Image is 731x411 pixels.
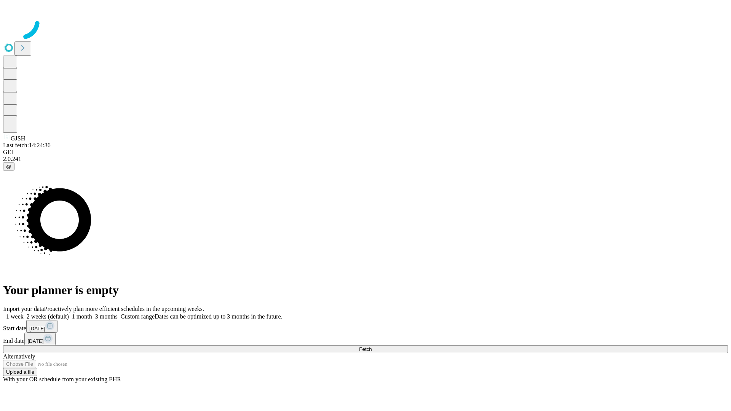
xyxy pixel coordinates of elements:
[3,368,37,376] button: Upload a file
[6,164,11,169] span: @
[3,149,728,156] div: GEI
[3,306,44,312] span: Import your data
[121,313,155,320] span: Custom range
[3,142,51,148] span: Last fetch: 14:24:36
[6,313,24,320] span: 1 week
[3,156,728,162] div: 2.0.241
[3,345,728,353] button: Fetch
[24,333,56,345] button: [DATE]
[155,313,282,320] span: Dates can be optimized up to 3 months in the future.
[27,338,43,344] span: [DATE]
[3,320,728,333] div: Start date
[359,346,372,352] span: Fetch
[29,326,45,331] span: [DATE]
[3,162,14,170] button: @
[11,135,25,142] span: GJSH
[27,313,69,320] span: 2 weeks (default)
[3,353,35,360] span: Alternatively
[3,333,728,345] div: End date
[3,283,728,297] h1: Your planner is empty
[95,313,118,320] span: 3 months
[26,320,57,333] button: [DATE]
[44,306,204,312] span: Proactively plan more efficient schedules in the upcoming weeks.
[3,376,121,382] span: With your OR schedule from your existing EHR
[72,313,92,320] span: 1 month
